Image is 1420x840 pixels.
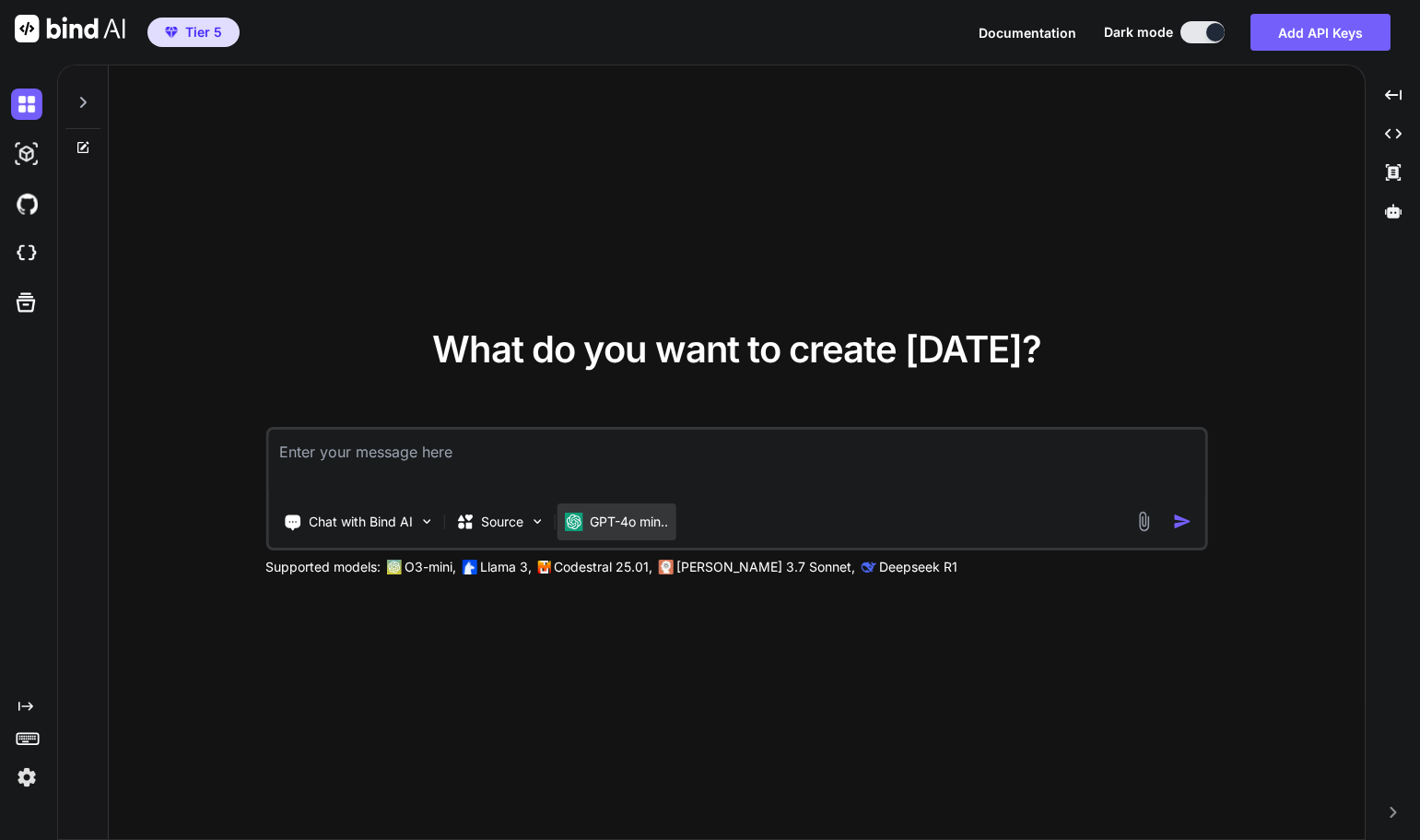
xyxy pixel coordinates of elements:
[537,561,550,574] img: Mistral-AI
[676,558,855,576] p: [PERSON_NAME] 3.7 Sonnet,
[11,188,42,219] img: githubDark
[1173,512,1192,531] img: icon
[1250,14,1391,51] button: Add API Keys
[529,514,545,529] img: Pick Models
[147,18,240,47] button: premiumTier 5
[165,27,178,38] img: premium
[590,513,668,531] p: GPT-4o min..
[15,15,125,42] img: Bind AI
[481,513,523,531] p: Source
[554,558,652,576] p: Codestral 25.01,
[979,25,1076,41] span: Documentation
[658,560,673,574] img: claude
[11,762,42,793] img: settings
[11,138,42,170] img: darkAi-studio
[418,514,434,529] img: Pick Tools
[480,558,532,576] p: Llama 3,
[432,326,1041,372] span: What do you want to create [DATE]?
[185,23,222,41] span: Tier 5
[11,89,42,120] img: darkChat
[979,23,1076,42] button: Documentation
[11,238,42,269] img: cloudideIcon
[309,513,413,531] p: Chat with Bind AI
[265,558,381,576] p: Supported models:
[1104,23,1173,41] span: Dark mode
[386,560,401,574] img: GPT-4
[861,560,875,574] img: claude
[564,513,582,531] img: GPT-4o mini
[1133,511,1155,532] img: attachment
[462,560,476,574] img: Llama2
[405,558,456,576] p: O3-mini,
[879,558,957,576] p: Deepseek R1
